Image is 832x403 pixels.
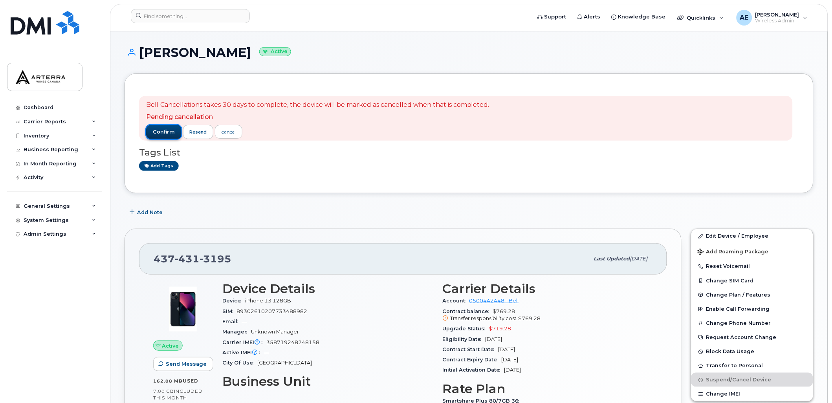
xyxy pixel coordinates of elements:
[442,336,486,342] span: Eligibility Date
[153,388,174,394] span: 7.00 GB
[630,256,648,262] span: [DATE]
[594,256,630,262] span: Last updated
[222,339,266,345] span: Carrier IMEI
[222,319,242,324] span: Email
[183,125,214,139] button: resend
[442,367,504,373] span: Initial Activation Date
[222,374,433,388] h3: Business Unit
[153,357,213,371] button: Send Message
[137,209,163,216] span: Add Note
[222,282,433,296] h3: Device Details
[691,259,813,273] button: Reset Voicemail
[175,253,200,265] span: 431
[200,253,231,265] span: 3195
[153,388,203,401] span: included this month
[146,113,489,122] p: Pending cancellation
[159,286,207,333] img: image20231002-3703462-1ig824h.jpeg
[162,342,179,350] span: Active
[691,302,813,316] button: Enable Call Forwarding
[442,346,498,352] span: Contract Start Date
[222,360,257,366] span: City Of Use
[266,339,319,345] span: 358719248248158
[139,161,179,171] a: Add tags
[691,316,813,330] button: Change Phone Number
[153,378,183,384] span: 162.08 MB
[691,387,813,401] button: Change IMEI
[245,298,291,304] span: iPhone 13 128GB
[215,125,242,139] a: cancel
[706,292,771,298] span: Change Plan / Features
[442,357,502,363] span: Contract Expiry Date
[222,298,245,304] span: Device
[442,298,469,304] span: Account
[502,357,519,363] span: [DATE]
[153,128,175,136] span: confirm
[146,125,181,139] button: confirm
[706,306,770,312] span: Enable Call Forwarding
[691,243,813,259] button: Add Roaming Package
[442,382,653,396] h3: Rate Plan
[442,308,493,314] span: Contract balance
[259,47,291,56] small: Active
[450,315,517,321] span: Transfer responsibility cost
[222,350,264,355] span: Active IMEI
[189,129,207,135] span: resend
[264,350,269,355] span: —
[442,326,489,332] span: Upgrade Status
[222,329,251,335] span: Manager
[139,148,799,158] h3: Tags List
[706,377,772,383] span: Suspend/Cancel Device
[166,360,207,368] span: Send Message
[519,315,541,321] span: $769.28
[442,282,653,296] h3: Carrier Details
[498,346,515,352] span: [DATE]
[242,319,247,324] span: —
[489,326,511,332] span: $719.28
[691,288,813,302] button: Change Plan / Features
[486,336,502,342] span: [DATE]
[691,274,813,288] button: Change SIM Card
[154,253,231,265] span: 437
[691,330,813,344] button: Request Account Change
[442,308,653,322] span: $769.28
[257,360,312,366] span: [GEOGRAPHIC_DATA]
[691,373,813,387] button: Suspend/Cancel Device
[125,46,814,59] h1: [PERSON_NAME]
[698,249,769,256] span: Add Roaming Package
[691,359,813,373] button: Transfer to Personal
[183,378,198,384] span: used
[222,308,236,314] span: SIM
[222,128,236,136] div: cancel
[236,308,307,314] span: 89302610207733488982
[251,329,299,335] span: Unknown Manager
[691,344,813,359] button: Block Data Usage
[469,298,519,304] a: 0500442448 - Bell
[691,229,813,243] a: Edit Device / Employee
[504,367,521,373] span: [DATE]
[146,101,489,110] p: Bell Cancellations takes 30 days to complete, the device will be marked as cancelled when that is...
[125,205,169,219] button: Add Note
